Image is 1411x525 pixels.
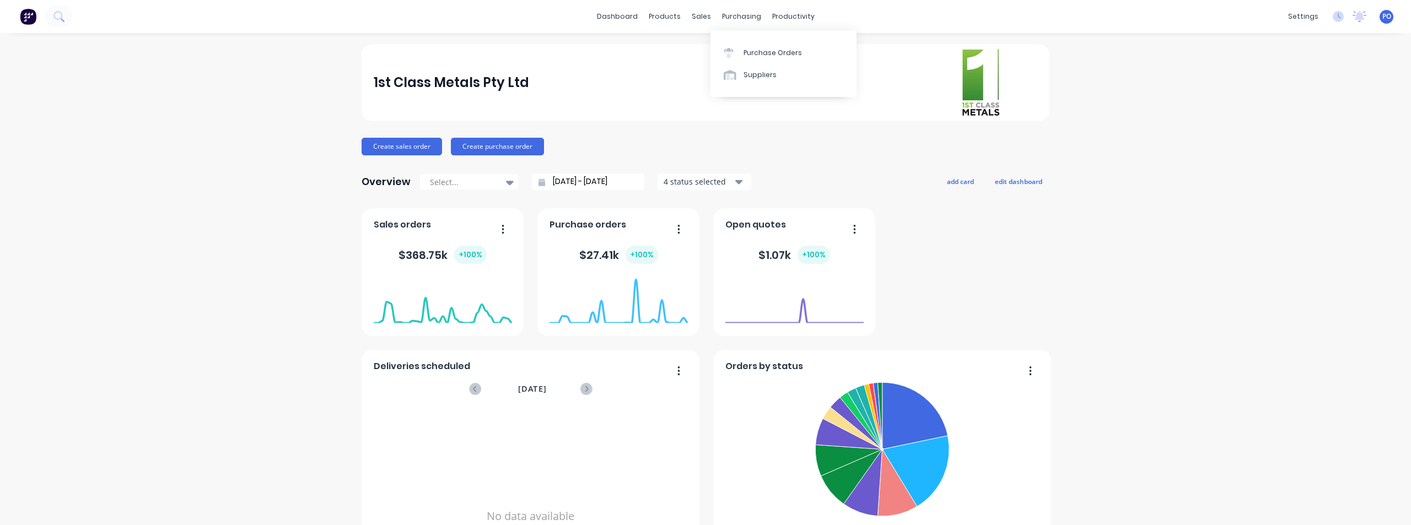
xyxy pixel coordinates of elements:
[744,48,802,58] div: Purchase Orders
[362,171,411,193] div: Overview
[686,8,717,25] div: sales
[1283,8,1324,25] div: settings
[374,72,529,94] div: 1st Class Metals Pty Ltd
[20,8,36,25] img: Factory
[710,64,857,86] a: Suppliers
[767,8,820,25] div: productivity
[362,138,442,155] button: Create sales order
[710,41,857,63] a: Purchase Orders
[758,246,830,264] div: $ 1.07k
[725,218,786,231] span: Open quotes
[643,8,686,25] div: products
[744,70,777,80] div: Suppliers
[960,47,1001,118] img: 1st Class Metals Pty Ltd
[591,8,643,25] a: dashboard
[550,218,626,231] span: Purchase orders
[374,218,431,231] span: Sales orders
[798,246,830,264] div: + 100 %
[658,174,751,190] button: 4 status selected
[579,246,658,264] div: $ 27.41k
[626,246,658,264] div: + 100 %
[717,8,767,25] div: purchasing
[518,383,547,395] span: [DATE]
[398,246,487,264] div: $ 368.75k
[664,176,733,187] div: 4 status selected
[1382,12,1391,21] span: PO
[940,174,981,188] button: add card
[454,246,487,264] div: + 100 %
[451,138,544,155] button: Create purchase order
[988,174,1049,188] button: edit dashboard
